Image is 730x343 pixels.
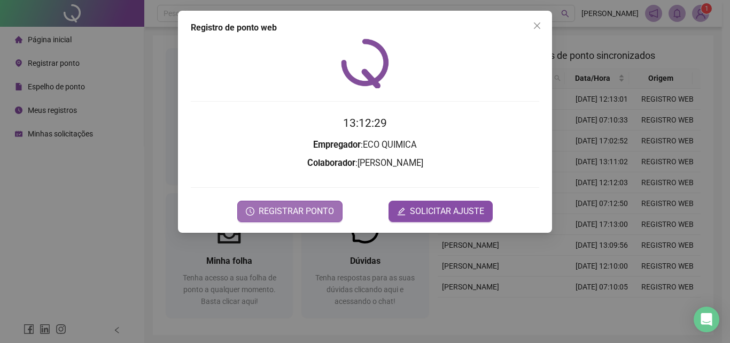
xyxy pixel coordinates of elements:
[191,138,539,152] h3: : ECO QUIMICA
[307,158,355,168] strong: Colaborador
[343,117,387,129] time: 13:12:29
[313,140,361,150] strong: Empregador
[389,201,493,222] button: editSOLICITAR AJUSTE
[341,39,389,88] img: QRPoint
[191,156,539,170] h3: : [PERSON_NAME]
[529,17,546,34] button: Close
[246,207,254,216] span: clock-circle
[533,21,541,30] span: close
[397,207,406,216] span: edit
[237,201,343,222] button: REGISTRAR PONTO
[694,307,719,332] div: Open Intercom Messenger
[259,205,334,218] span: REGISTRAR PONTO
[191,21,539,34] div: Registro de ponto web
[410,205,484,218] span: SOLICITAR AJUSTE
